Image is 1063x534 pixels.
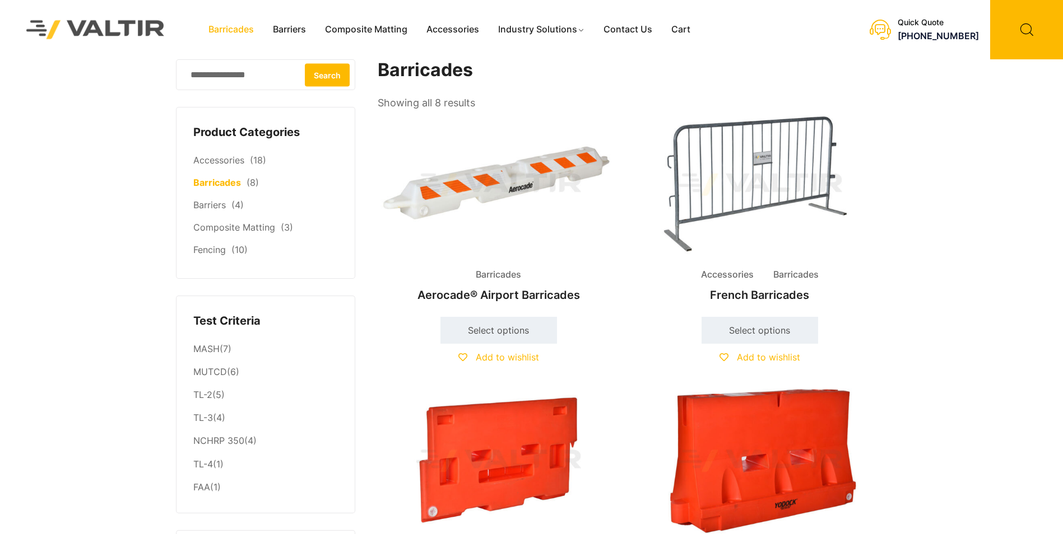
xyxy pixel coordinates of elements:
a: Select options for “Aerocade® Airport Barricades” [440,317,557,344]
a: Add to wishlist [720,352,800,363]
li: (4) [193,430,338,453]
a: Contact Us [594,21,662,38]
a: Composite Matting [315,21,417,38]
a: [PHONE_NUMBER] [898,30,979,41]
a: BarricadesAerocade® Airport Barricades [378,112,620,307]
a: Barriers [263,21,315,38]
span: Add to wishlist [476,352,539,363]
li: (5) [193,384,338,407]
a: Composite Matting [193,222,275,233]
a: TL-4 [193,458,213,470]
span: (18) [250,154,266,166]
a: Accessories [193,154,244,166]
li: (1) [193,453,338,476]
a: TL-2 [193,389,212,400]
a: MASH [193,343,220,354]
div: Quick Quote [898,18,979,27]
span: (4) [231,199,244,210]
a: Industry Solutions [489,21,595,38]
h2: French Barricades [639,283,881,307]
span: (10) [231,244,248,255]
h2: Aerocade® Airport Barricades [378,283,620,307]
li: (7) [193,338,338,360]
p: Showing all 8 results [378,93,475,113]
li: (4) [193,407,338,430]
span: Barricades [467,266,530,283]
li: (1) [193,476,338,496]
span: Accessories [693,266,762,283]
a: Barricades [199,21,263,38]
span: (3) [281,222,293,233]
h1: Barricades [378,59,882,81]
a: TL-3 [193,412,213,423]
a: Add to wishlist [458,352,539,363]
a: Accessories BarricadesFrench Barricades [639,112,881,307]
a: Barriers [193,199,226,210]
a: Barricades [193,177,241,188]
img: Valtir Rentals [12,6,179,53]
li: (6) [193,361,338,384]
span: (8) [247,177,259,188]
a: MUTCD [193,366,227,377]
a: Accessories [417,21,489,38]
h4: Product Categories [193,124,338,141]
a: FAA [193,481,210,493]
button: Search [305,63,350,86]
a: Cart [662,21,700,38]
span: Barricades [765,266,827,283]
span: Add to wishlist [737,352,800,363]
h4: Test Criteria [193,313,338,330]
a: NCHRP 350 [193,435,244,446]
a: Fencing [193,244,226,255]
a: Select options for “French Barricades” [702,317,818,344]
